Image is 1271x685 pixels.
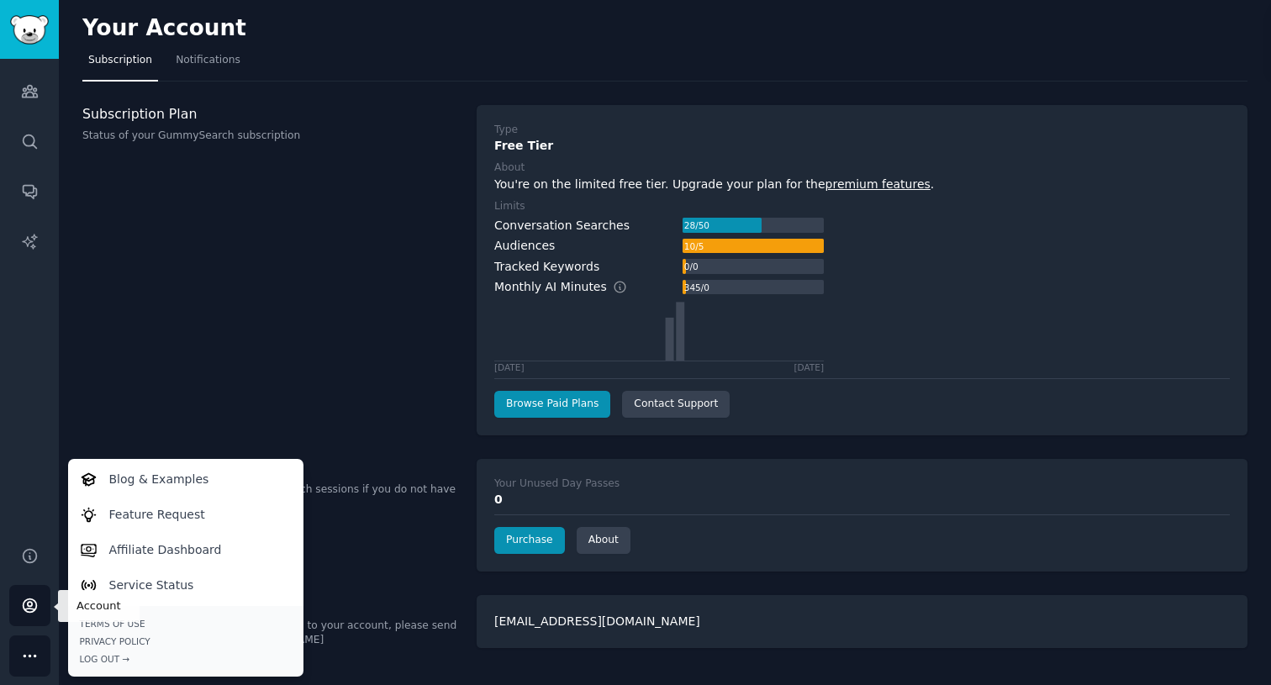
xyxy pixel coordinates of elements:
a: Browse Paid Plans [494,391,610,418]
div: Monthly AI Minutes [494,278,645,296]
div: [EMAIL_ADDRESS][DOMAIN_NAME] [477,595,1247,648]
img: GummySearch logo [10,15,49,45]
div: 0 / 0 [683,259,699,274]
div: Tracked Keywords [494,258,599,276]
a: Purchase [494,527,565,554]
span: Subscription [88,53,152,68]
div: Your Unused Day Passes [494,477,620,492]
div: Type [494,123,518,138]
p: Affiliate Dashboard [109,541,222,559]
a: Affiliate Dashboard [71,532,300,567]
div: Audiences [494,237,555,255]
a: Notifications [170,47,246,82]
div: Log Out → [80,653,292,665]
a: About [577,527,630,554]
div: 28 / 50 [683,218,711,233]
a: Feature Request [71,497,300,532]
a: premium features [825,177,931,191]
h3: Subscription Plan [82,105,459,123]
div: 345 / 0 [683,280,711,295]
div: You're on the limited free tier. Upgrade your plan for the . [494,176,1230,193]
a: Service Status [71,567,300,603]
div: [DATE] [494,361,525,373]
div: 0 [494,491,1230,508]
a: Privacy Policy [80,635,292,647]
div: About [494,161,525,176]
span: Notifications [176,53,240,68]
div: 10 / 5 [683,239,705,254]
a: Subscription [82,47,158,82]
div: Limits [494,199,525,214]
p: Blog & Examples [109,471,209,488]
div: Conversation Searches [494,217,630,234]
a: Blog & Examples [71,461,300,497]
div: [DATE] [794,361,824,373]
p: Status of your GummySearch subscription [82,129,459,144]
div: Free Tier [494,137,1230,155]
h2: Your Account [82,15,246,42]
p: Service Status [109,577,194,594]
p: Feature Request [109,506,205,524]
a: Terms of Use [80,618,292,630]
a: Contact Support [622,391,730,418]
